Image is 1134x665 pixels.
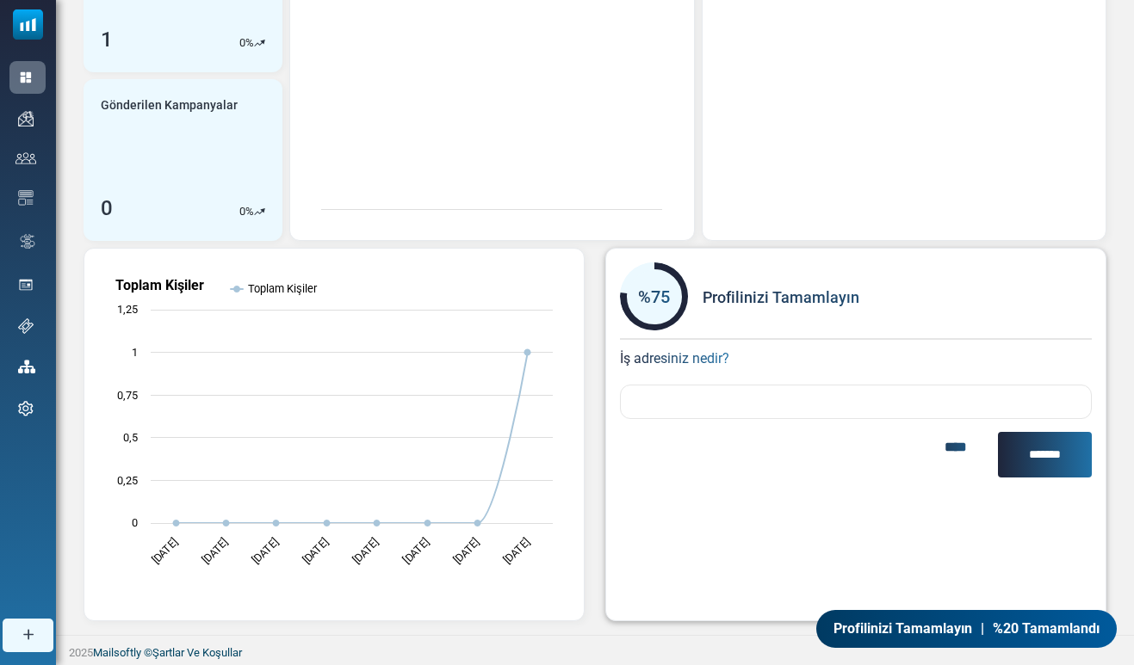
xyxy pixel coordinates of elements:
[248,282,318,295] text: Toplam Kişiler
[152,646,242,659] span: çeviri eksik: en.layouts.footer.terms_and_conditions
[18,318,34,334] img: support-icon.svg
[18,401,34,416] img: settings-icon.svg
[152,646,242,659] a: Şartlar Ve Koşullar
[400,536,431,567] text: [DATE]
[620,340,729,369] label: İş adresiniz nedir?
[982,619,985,640] span: |
[239,34,265,52] div: %
[501,536,532,567] text: [DATE]
[350,536,381,567] text: [DATE]
[101,96,238,114] span: Gönderilen Kampanyalar
[101,193,113,224] div: 0
[239,203,245,220] p: 0
[18,70,34,85] img: dashboard-icon-active.svg
[15,152,36,164] img: contacts-icon.svg
[117,474,138,487] text: 0,25
[239,34,245,52] p: 0
[620,284,688,310] div: %75
[132,346,138,359] text: 1
[239,203,265,220] div: %
[199,536,230,567] text: [DATE]
[132,516,138,529] text: 0
[18,190,34,206] img: email-templates-icon.svg
[450,536,481,567] text: [DATE]
[18,111,34,126] img: campaigns-icon.png
[300,536,331,567] text: [DATE]
[98,262,570,607] svg: Toplam Kişiler
[117,389,138,402] text: 0,75
[620,262,1092,331] div: Profilinizi Tamamlayın
[18,231,37,251] img: workflow.svg
[994,619,1104,640] span: %20 Tamamlandı
[101,24,113,55] div: 1
[123,431,138,444] text: 0,5
[829,619,972,640] span: Profilinizi Tamamlayın
[93,646,152,659] a: Mailsoftly ©
[250,536,281,567] text: [DATE]
[13,9,43,40] img: mailsoftly_icon_blue_white.svg
[18,277,34,292] img: landing_pages.svg
[117,303,138,316] text: 1,25
[115,277,204,293] text: Toplam Kişiler
[811,609,1122,649] a: Profilinizi Tamamlayın | %20 Tamamlandı
[149,536,180,567] text: [DATE]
